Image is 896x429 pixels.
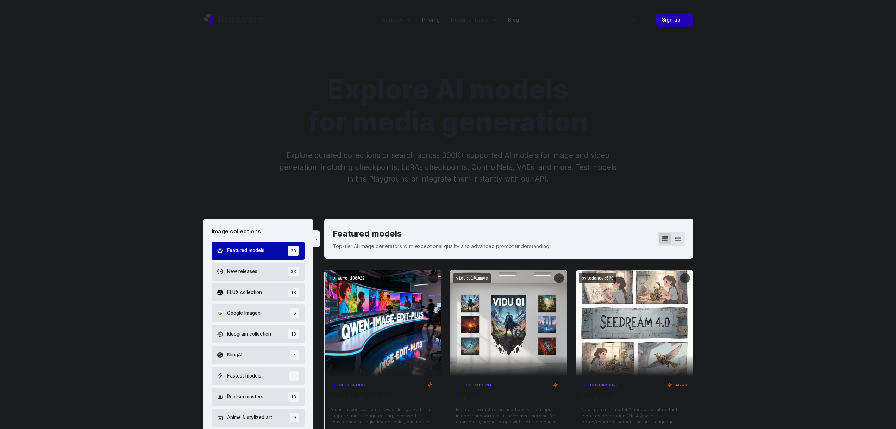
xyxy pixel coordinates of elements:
[227,330,271,338] span: Ideogram collection
[212,346,305,364] button: KlingAI 4
[212,242,305,260] button: Featured models 38
[276,149,619,185] p: Explore curated collections or search across 300K+ supported AI models for image and video genera...
[227,414,272,422] span: Anime & stylized art
[212,227,305,236] div: Image collections
[212,263,305,281] button: New releases 33
[330,406,436,425] span: An enhanced version of Qwen-Image-Edit that supports multi-image editing, improved consistency in...
[212,367,305,385] button: Fastest models 11
[212,388,305,406] button: Realism masters 18
[582,395,687,402] span: Seedream 4.0
[456,406,561,425] span: Maintains exact reference fidelity from input images; supports multi‑reference merging for charac...
[333,227,551,240] div: Featured models
[227,372,261,380] span: Fastest models
[227,247,264,255] span: Featured models
[313,230,320,247] button: ‹
[288,288,299,297] span: 18
[453,273,491,283] code: vidu:q1@image
[576,270,693,376] img: Seedream 4.0
[464,382,493,388] span: Checkpoint
[656,13,693,26] a: Sign up
[289,371,299,381] span: 11
[227,393,263,401] span: Realism masters
[288,267,299,276] span: 33
[290,350,299,360] span: 4
[212,409,305,427] button: Anime & stylized art 9
[227,268,257,276] span: New releases
[451,16,497,24] label: Documentation
[450,270,567,376] img: Vidu Q1
[290,308,299,318] span: 6
[288,329,299,339] span: 13
[325,270,441,376] img: Qwen-Image-Edit-Plus
[508,16,519,24] a: Blog
[227,351,242,359] span: KlingAI
[456,395,561,402] span: Vidu Q1
[288,246,299,256] span: 38
[203,14,264,25] a: Go to /
[382,16,411,24] label: Features
[579,273,616,283] code: bytedance:5@0
[212,325,305,343] button: Ideogram collection 13
[290,413,299,422] span: 9
[288,392,299,402] span: 18
[227,289,262,296] span: FLUX collection
[422,16,440,24] a: Pricing
[631,16,648,24] a: Sign in
[227,310,261,317] span: Google Imagen
[252,73,644,138] h1: Explore AI models for media generation
[333,242,551,250] p: Top-tier AI image generators with exceptional quality and advanced prompt understanding.
[590,382,618,388] span: Checkpoint
[330,395,436,402] span: Qwen-Image-Edit-Plus
[327,273,368,283] code: runware:108@22
[212,283,305,301] button: FLUX collection 18
[212,304,305,322] button: Google Imagen 6
[339,382,367,388] span: Checkpoint
[582,406,687,425] span: Next-gen multimodal AI model for ultra-fast high-res generation (2K–4K) with batch/coherent outpu...
[675,382,687,388] span: 46.4K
